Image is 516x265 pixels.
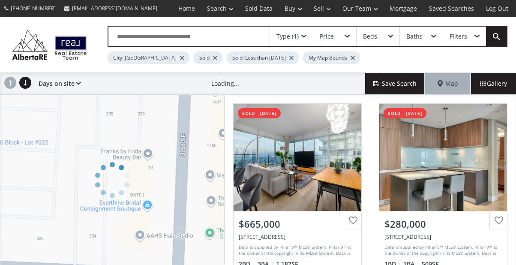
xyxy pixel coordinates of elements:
img: Logo [9,28,90,62]
div: Data is supplied by Pillar 9™ MLS® System. Pillar 9™ is the owner of the copyright in its MLS® Sy... [239,244,354,257]
div: Type (1) [276,33,299,39]
div: Days on site [34,73,81,94]
div: City: [GEOGRAPHIC_DATA] [108,51,189,64]
div: My Map Bounds [303,51,360,64]
div: Loading... [211,79,239,88]
div: $280,000 [384,217,502,231]
span: [EMAIL_ADDRESS][DOMAIN_NAME] [72,5,157,12]
div: Sold [194,51,222,64]
div: Baths [406,33,423,39]
span: [PHONE_NUMBER] [11,5,56,12]
div: Map [425,73,471,94]
div: 1122 3 Street SE #1806, Calgary, AB T2G 1H7 [384,233,502,241]
div: $665,000 [239,217,356,231]
div: 1122 3 Street SE #3604, Calgary, AB T2G 1H7 [239,233,356,241]
div: View Photos & Details [412,153,474,162]
div: Filters [450,33,467,39]
div: View Photos & Details [267,153,328,162]
div: Data is supplied by Pillar 9™ MLS® System. Pillar 9™ is the owner of the copyright in its MLS® Sy... [384,244,500,257]
div: Gallery [471,73,516,94]
button: Save Search [365,73,425,94]
span: Map [438,79,458,88]
div: Beds [363,33,377,39]
span: Gallery [480,79,507,88]
div: Price [320,33,334,39]
div: Sold: Less than [DATE] [227,51,299,64]
a: [EMAIL_ADDRESS][DOMAIN_NAME] [60,0,162,16]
